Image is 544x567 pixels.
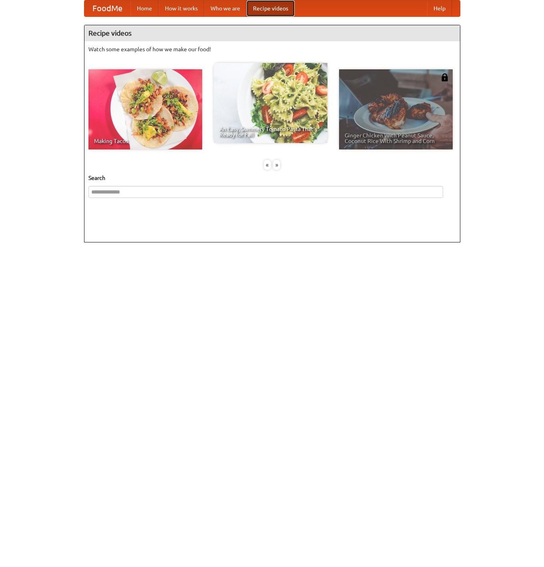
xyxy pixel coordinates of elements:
img: 483408.png [441,73,449,81]
a: How it works [159,0,204,16]
a: An Easy, Summery Tomato Pasta That's Ready for Fall [214,63,327,143]
a: FoodMe [84,0,130,16]
div: » [273,160,280,170]
h4: Recipe videos [84,25,460,41]
a: Who we are [204,0,247,16]
span: Making Tacos [94,138,197,144]
a: Help [427,0,452,16]
div: « [264,160,271,170]
a: Making Tacos [88,69,202,149]
span: An Easy, Summery Tomato Pasta That's Ready for Fall [219,126,322,137]
a: Home [130,0,159,16]
p: Watch some examples of how we make our food! [88,45,456,53]
a: Recipe videos [247,0,295,16]
h5: Search [88,174,456,182]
